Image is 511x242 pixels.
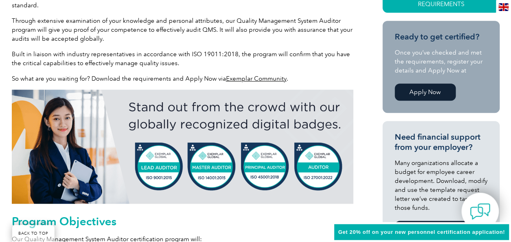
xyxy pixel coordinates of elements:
[12,50,353,68] p: Built in liaison with industry representatives in accordance with ISO 19011:2018, the program wil...
[395,84,456,101] a: Apply Now
[226,75,287,82] a: Exemplar Community
[338,229,505,235] span: Get 20% off on your new personnel certification application!
[12,74,353,83] p: So what are you waiting for? Download the requirements and Apply Now via .
[12,90,353,204] img: badges
[395,32,487,42] h3: Ready to get certified?
[12,16,353,43] p: Through extensive examination of your knowledge and personal attributes, our Quality Management S...
[12,225,54,242] a: BACK TO TOP
[470,201,490,222] img: contact-chat.png
[395,158,487,212] p: Many organizations allocate a budget for employee career development. Download, modify and use th...
[395,132,487,152] h3: Need financial support from your employer?
[395,221,481,238] a: Download Template
[498,3,509,11] img: en
[12,215,353,228] h2: Program Objectives
[395,48,487,75] p: Once you’ve checked and met the requirements, register your details and Apply Now at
